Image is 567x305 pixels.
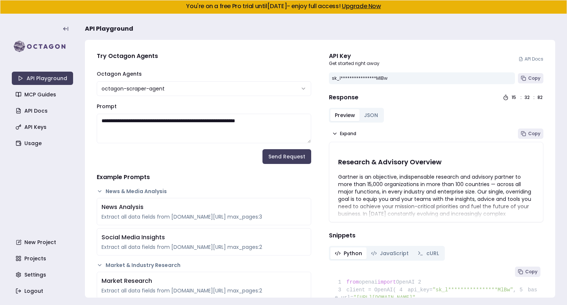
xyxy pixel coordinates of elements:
span: from [347,279,359,285]
h5: You're on a free Pro trial until [DATE] - enjoy full access! [6,3,561,9]
span: Copy [528,75,540,81]
div: Market Research [102,277,306,285]
button: Send Request [262,149,311,164]
button: Copy [518,128,543,139]
p: Gartner is an objective, indispensable research and advisory partner to more than 15,000 organiza... [338,173,534,247]
button: Expand [329,128,359,139]
span: api_key= [408,287,432,293]
div: Extract all data fields from [DOMAIN_NAME][URL] max_pages:3 [102,213,306,220]
a: API Docs [519,56,543,62]
h4: Try Octagon Agents [97,52,311,61]
div: 82 [537,95,543,100]
button: Copy [515,267,540,277]
a: MCP Guides [13,88,74,101]
a: Usage [13,137,74,150]
a: Projects [13,252,74,265]
button: Copy [518,73,543,83]
div: Extract all data fields from [DOMAIN_NAME][URL] max_pages:2 [102,287,306,294]
span: OpenAI [396,279,415,285]
p: Get started right away [329,61,379,66]
a: API Playground [12,72,73,85]
span: API Playground [85,24,133,33]
button: Preview [330,109,360,121]
a: API Keys [13,120,74,134]
span: Copy [525,269,537,275]
span: , [513,287,516,293]
span: 4 [396,286,408,294]
span: 2 [415,278,426,286]
a: Settings [13,268,74,281]
span: Expand [340,131,356,137]
h4: Response [329,93,358,102]
span: Copy [528,131,540,137]
span: 3 [335,286,347,294]
span: "[URL][DOMAIN_NAME]" [353,295,415,301]
button: JSON [360,109,382,121]
h1: Research & Advisory Overview [338,157,534,167]
a: Logout [13,284,74,298]
div: 15 [512,95,518,100]
label: Octagon Agents [97,70,142,78]
div: Social Media Insights [102,233,306,242]
span: JavaScript [380,250,409,257]
span: client = OpenAI( [335,287,396,293]
div: News Analysis [102,203,306,212]
button: Market & Industry Research [97,261,311,269]
button: News & Media Analysis [97,188,311,195]
span: 5 [516,286,528,294]
h4: Example Prompts [97,173,311,182]
div: API Key [329,52,379,61]
label: Prompt [97,103,117,110]
a: Upgrade Now [342,2,381,10]
div: : [533,95,535,100]
span: cURL [426,250,439,257]
div: 32 [525,95,530,100]
a: API Docs [13,104,74,117]
span: openai [359,279,377,285]
div: : [520,95,522,100]
div: Extract all data fields from [DOMAIN_NAME][URL] max_pages:2 [102,243,306,251]
span: import [378,279,396,285]
img: logo-rect-yK7x_WSZ.svg [12,39,73,54]
span: 1 [335,278,347,286]
a: New Project [13,236,74,249]
h4: Snippets [329,231,543,240]
span: Python [344,250,362,257]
